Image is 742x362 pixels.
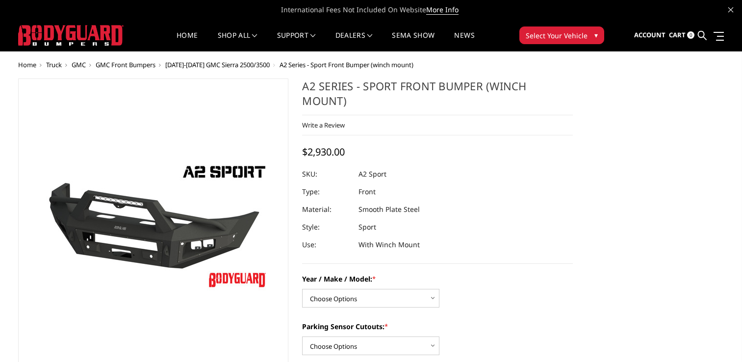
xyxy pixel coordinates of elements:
[669,30,686,39] span: Cart
[687,31,694,39] span: 0
[426,5,459,15] a: More Info
[594,30,598,40] span: ▾
[526,30,588,41] span: Select Your Vehicle
[358,201,420,218] dd: Smooth Plate Steel
[302,78,573,115] h1: A2 Series - Sport Front Bumper (winch mount)
[358,218,376,236] dd: Sport
[634,22,665,49] a: Account
[302,321,573,332] label: Parking Sensor Cutouts:
[302,274,573,284] label: Year / Make / Model:
[302,145,345,158] span: $2,930.00
[454,32,474,51] a: News
[302,183,351,201] dt: Type:
[177,32,198,51] a: Home
[392,32,435,51] a: SEMA Show
[302,236,351,254] dt: Use:
[302,201,351,218] dt: Material:
[335,32,373,51] a: Dealers
[634,30,665,39] span: Account
[96,60,155,69] a: GMC Front Bumpers
[46,60,62,69] a: Truck
[302,218,351,236] dt: Style:
[277,32,316,51] a: Support
[302,121,345,129] a: Write a Review
[358,236,420,254] dd: With Winch Mount
[165,60,270,69] a: [DATE]-[DATE] GMC Sierra 2500/3500
[18,25,124,46] img: BODYGUARD BUMPERS
[669,22,694,49] a: Cart 0
[72,60,86,69] a: GMC
[218,32,257,51] a: shop all
[358,183,376,201] dd: Front
[280,60,413,69] span: A2 Series - Sport Front Bumper (winch mount)
[519,26,604,44] button: Select Your Vehicle
[18,60,36,69] a: Home
[358,165,386,183] dd: A2 Sport
[302,165,351,183] dt: SKU:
